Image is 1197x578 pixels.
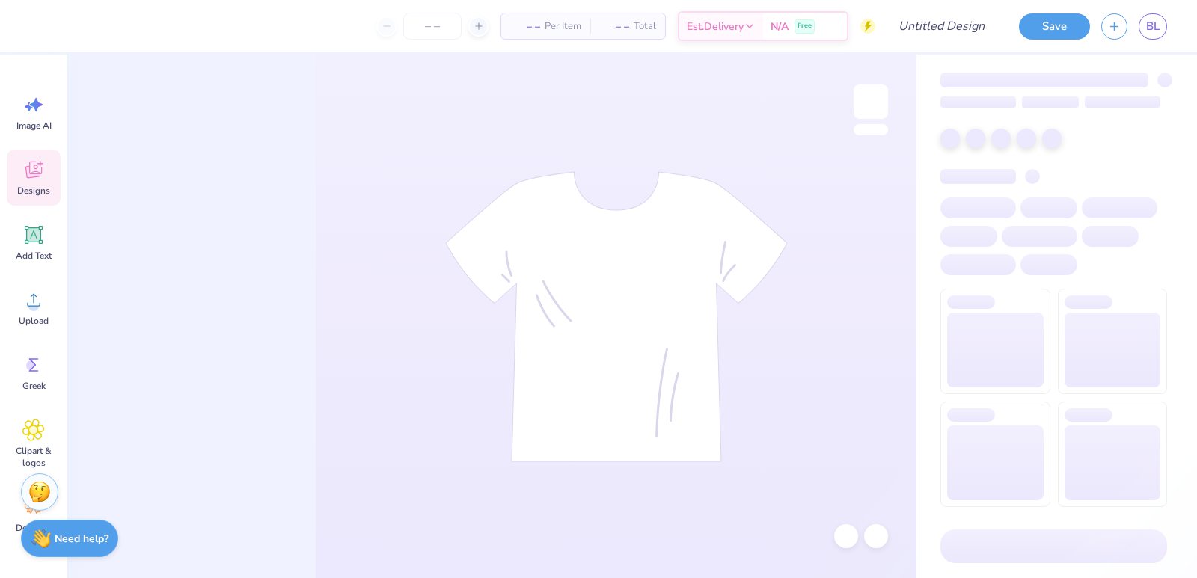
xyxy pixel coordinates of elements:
span: – – [510,19,540,34]
span: N/A [771,19,789,34]
span: Designs [17,185,50,197]
span: – – [599,19,629,34]
input: Untitled Design [887,11,997,41]
span: Free [798,21,812,31]
strong: Need help? [55,532,108,546]
span: Upload [19,315,49,327]
img: tee-skeleton.svg [445,171,788,462]
span: Total [634,19,656,34]
a: BL [1139,13,1167,40]
span: Greek [22,380,46,392]
span: Add Text [16,250,52,262]
input: – – [403,13,462,40]
button: Save [1019,13,1090,40]
span: Per Item [545,19,581,34]
span: BL [1146,18,1160,35]
span: Decorate [16,522,52,534]
span: Est. Delivery [687,19,744,34]
span: Image AI [16,120,52,132]
span: Clipart & logos [9,445,58,469]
